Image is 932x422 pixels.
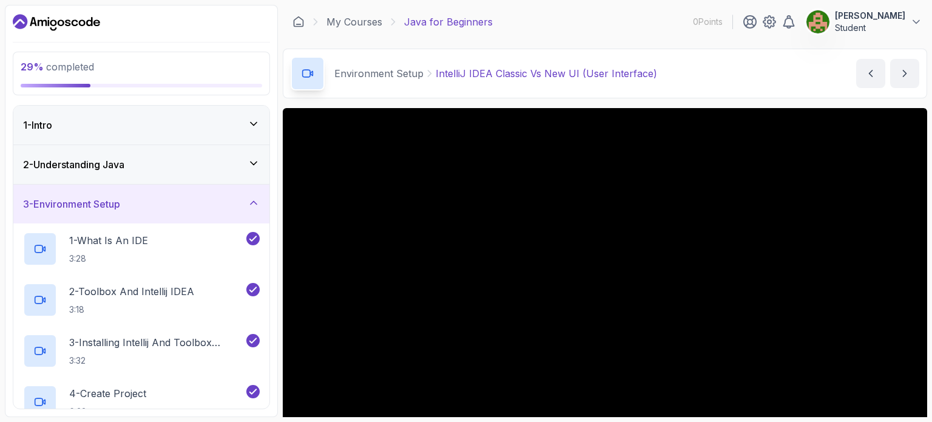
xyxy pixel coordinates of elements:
[835,10,905,22] p: [PERSON_NAME]
[23,232,260,266] button: 1-What Is An IDE3:28
[806,10,922,34] button: user profile image[PERSON_NAME]Student
[69,386,146,401] p: 4 - Create Project
[326,15,382,29] a: My Courses
[13,185,269,223] button: 3-Environment Setup
[21,61,44,73] span: 29 %
[404,15,493,29] p: Java for Beginners
[890,59,919,88] button: next content
[436,66,657,81] p: IntelliJ IDEA Classic Vs New UI (User Interface)
[69,253,148,265] p: 3:28
[69,233,148,248] p: 1 - What Is An IDE
[806,10,829,33] img: user profile image
[292,16,305,28] a: Dashboard
[23,197,120,211] h3: 3 - Environment Setup
[693,16,723,28] p: 0 Points
[334,66,424,81] p: Environment Setup
[23,157,124,172] h3: 2 - Understanding Java
[23,334,260,368] button: 3-Installing Intellij And Toolbox Configuration3:32
[13,106,269,145] button: 1-Intro
[69,355,244,367] p: 3:32
[23,283,260,317] button: 2-Toolbox And Intellij IDEA3:18
[23,118,52,132] h3: 1 - Intro
[856,59,885,88] button: previous content
[857,346,932,404] iframe: chat widget
[835,22,905,34] p: Student
[69,284,194,299] p: 2 - Toolbox And Intellij IDEA
[21,61,94,73] span: completed
[69,304,194,316] p: 3:18
[13,13,100,32] a: Dashboard
[13,145,269,184] button: 2-Understanding Java
[69,406,146,418] p: 6:33
[23,385,260,419] button: 4-Create Project6:33
[69,335,244,350] p: 3 - Installing Intellij And Toolbox Configuration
